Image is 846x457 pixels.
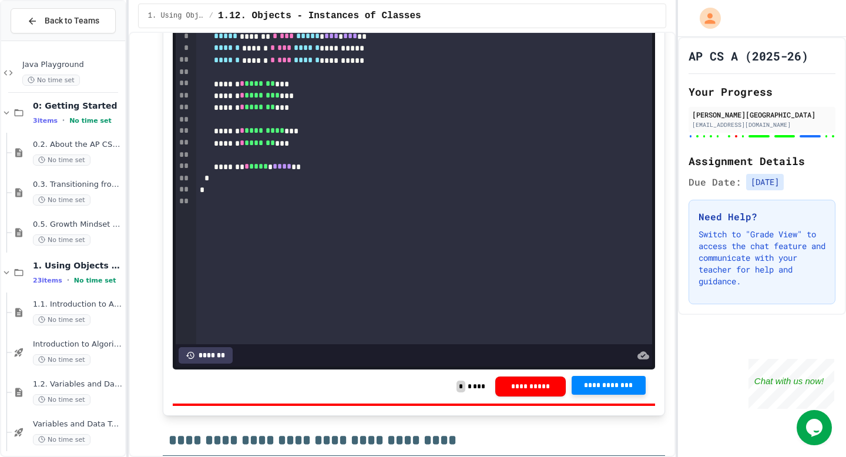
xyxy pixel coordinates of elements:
[218,9,421,23] span: 1.12. Objects - Instances of Classes
[22,75,80,86] span: No time set
[22,60,123,70] span: Java Playground
[687,5,724,32] div: My Account
[33,379,123,389] span: 1.2. Variables and Data Types
[33,434,90,445] span: No time set
[33,260,123,271] span: 1. Using Objects and Methods
[692,109,832,120] div: [PERSON_NAME][GEOGRAPHIC_DATA]
[33,340,123,350] span: Introduction to Algorithms, Programming, and Compilers
[33,194,90,206] span: No time set
[62,116,65,125] span: •
[67,275,69,285] span: •
[699,228,825,287] p: Switch to "Grade View" to access the chat feature and communicate with your teacher for help and ...
[33,394,90,405] span: No time set
[33,300,123,310] span: 1.1. Introduction to Algorithms, Programming, and Compilers
[69,117,112,125] span: No time set
[33,140,123,150] span: 0.2. About the AP CSA Exam
[33,117,58,125] span: 3 items
[33,180,123,190] span: 0.3. Transitioning from AP CSP to AP CSA
[11,8,116,33] button: Back to Teams
[33,154,90,166] span: No time set
[45,15,99,27] span: Back to Teams
[689,83,835,100] h2: Your Progress
[33,220,123,230] span: 0.5. Growth Mindset and Pair Programming
[797,410,834,445] iframe: chat widget
[33,419,123,429] span: Variables and Data Types - Quiz
[699,210,825,224] h3: Need Help?
[33,314,90,325] span: No time set
[746,174,784,190] span: [DATE]
[74,277,116,284] span: No time set
[748,359,834,409] iframe: chat widget
[33,234,90,246] span: No time set
[209,11,213,21] span: /
[33,354,90,365] span: No time set
[33,100,123,111] span: 0: Getting Started
[689,153,835,169] h2: Assignment Details
[689,175,741,189] span: Due Date:
[148,11,204,21] span: 1. Using Objects and Methods
[692,120,832,129] div: [EMAIL_ADDRESS][DOMAIN_NAME]
[33,277,62,284] span: 23 items
[689,48,808,64] h1: AP CS A (2025-26)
